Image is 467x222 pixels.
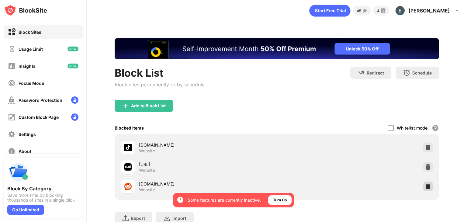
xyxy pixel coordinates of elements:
img: about-off.svg [8,147,16,155]
img: favicons [124,183,132,190]
div: Insights [19,64,36,69]
img: settings-off.svg [8,130,16,138]
img: lock-menu.svg [71,96,78,104]
div: Website [139,148,155,154]
iframe: Banner [115,38,439,59]
div: Save more time by blocking thousands of sites in a single click [7,193,79,203]
div: animation [309,5,351,17]
div: Block Sites [19,29,41,35]
div: Add to Block List [131,103,166,108]
div: Usage Limit [19,47,43,52]
div: [URL] [139,161,277,168]
div: Blocked Items [115,125,144,130]
img: customize-block-page-off.svg [8,113,16,121]
div: Redirect [367,70,384,75]
div: Go Unlimited [7,205,44,215]
img: reward-small.svg [379,7,387,14]
div: About [19,149,31,154]
img: lock-menu.svg [71,113,78,121]
div: Import [172,216,186,221]
div: Block By Category [7,186,79,192]
div: Focus Mode [19,81,44,86]
img: new-icon.svg [67,47,78,51]
div: Settings [19,132,36,137]
div: Turn On [273,197,287,203]
div: Password Protection [19,98,62,103]
div: [PERSON_NAME] [409,8,450,14]
div: Whitelist mode [397,125,427,130]
img: time-usage-off.svg [8,45,16,53]
div: Block sites permanently or by schedule [115,82,205,88]
div: Schedule [412,70,432,75]
div: 45 [357,9,361,13]
img: ACg8ocJIhD0X-Ze5pghcLIEnFGRWpnZmEQqO1AEGD53SmX6Gt7z3Mw=s96-c [395,6,405,16]
img: favicons [124,144,132,151]
div: Website [139,187,155,193]
div: Website [139,168,155,173]
div: 4 [377,9,379,13]
img: insights-off.svg [8,62,16,70]
div: Custom Block Page [19,115,59,120]
div: [DOMAIN_NAME] [139,142,277,148]
img: password-protection-off.svg [8,96,16,104]
img: error-circle-white.svg [177,196,184,203]
img: block-on.svg [8,28,16,36]
img: favicons [124,163,132,171]
div: [DOMAIN_NAME] [139,181,277,187]
div: Some features are currently inactive. [188,197,261,203]
img: focus-off.svg [8,79,16,87]
img: new-icon.svg [67,64,78,68]
img: logo-blocksite.svg [4,4,47,16]
img: points-small.svg [361,7,368,14]
div: Export [131,216,145,221]
img: push-categories.svg [7,161,29,183]
div: Block List [115,67,205,79]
